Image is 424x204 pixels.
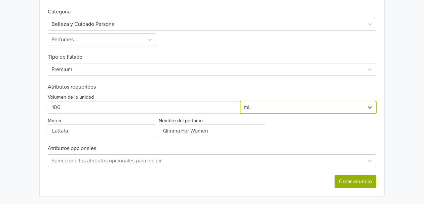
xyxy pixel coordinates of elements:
[335,175,376,188] button: Crear anuncio
[48,46,377,60] h6: Tipo de listado
[159,117,203,124] label: Nombre del perfume
[48,117,61,124] label: Marca
[48,1,377,15] h6: Categoría
[48,94,94,101] label: Volumen de la unidad
[48,145,377,152] h6: Atributos opcionales
[48,84,377,90] h6: Atributos requeridos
